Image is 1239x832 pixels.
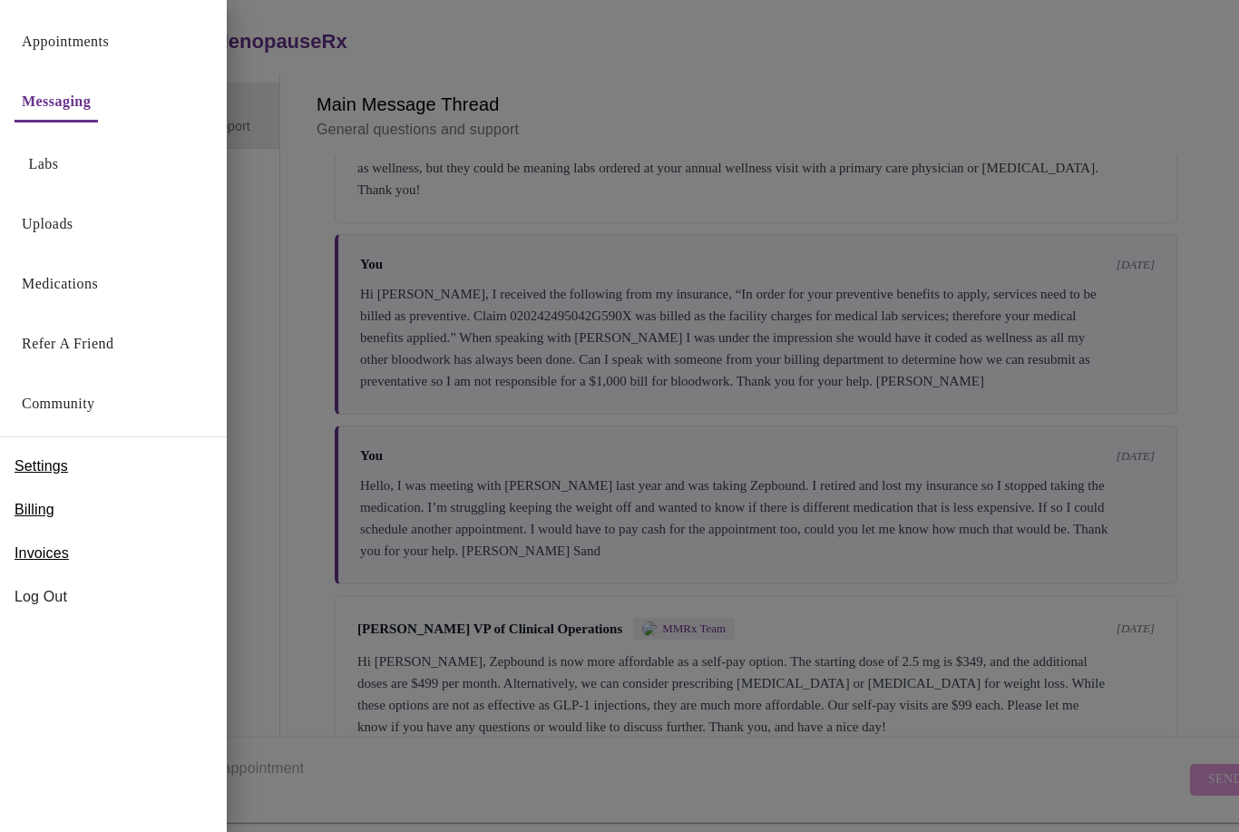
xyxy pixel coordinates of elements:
span: Invoices [15,543,69,564]
button: Appointments [15,24,116,60]
a: Community [22,391,95,416]
button: Medications [15,266,105,302]
button: Refer a Friend [15,326,122,362]
span: Log Out [15,586,212,608]
a: Messaging [22,89,91,114]
button: Messaging [15,83,98,122]
a: Settings [15,452,68,481]
button: Community [15,386,102,422]
span: Settings [15,455,68,477]
a: Medications [22,271,98,297]
a: Refer a Friend [22,331,114,357]
button: Uploads [15,206,81,242]
a: Billing [15,495,54,524]
span: Billing [15,499,54,521]
button: Labs [15,146,73,182]
a: Appointments [22,29,109,54]
a: Invoices [15,539,69,568]
a: Uploads [22,211,73,237]
a: Labs [29,152,59,177]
